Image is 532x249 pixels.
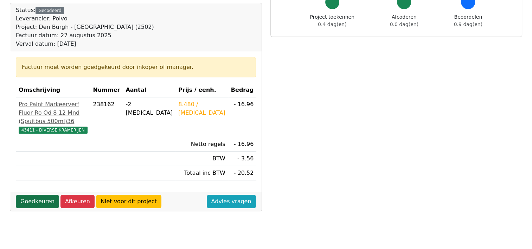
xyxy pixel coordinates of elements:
div: Gecodeerd [36,7,64,14]
div: Beoordelen [454,13,482,28]
th: Bedrag [228,83,257,97]
div: Project toekennen [310,13,354,28]
span: 43411 - DIVERSE KRAMERIJEN [19,127,88,134]
div: Leverancier: Polvo [16,14,154,23]
td: - 20.52 [228,166,257,180]
td: 238162 [90,97,123,137]
th: Aantal [123,83,175,97]
div: Status: [16,6,154,48]
div: Pro Paint Markeerverf Fluor Ro Od 8 12 Mnd (Spuitbus 500ml)36 [19,100,88,126]
td: - 16.96 [228,97,257,137]
span: 0.4 dag(en) [318,21,346,27]
td: Netto regels [175,137,228,152]
td: BTW [175,152,228,166]
div: Factuur datum: 27 augustus 2025 [16,31,154,40]
a: Niet voor dit project [96,195,161,208]
div: 8.480 / [MEDICAL_DATA] [178,100,225,117]
th: Nummer [90,83,123,97]
div: -2 [MEDICAL_DATA] [126,100,173,117]
th: Prijs / eenh. [175,83,228,97]
td: - 3.56 [228,152,257,166]
div: Afcoderen [390,13,418,28]
div: Verval datum: [DATE] [16,40,154,48]
th: Omschrijving [16,83,90,97]
div: Factuur moet worden goedgekeurd door inkoper of manager. [22,63,250,71]
span: 0.9 dag(en) [454,21,482,27]
td: Totaal inc BTW [175,166,228,180]
a: Advies vragen [207,195,256,208]
td: - 16.96 [228,137,257,152]
span: 0.0 dag(en) [390,21,418,27]
a: Goedkeuren [16,195,59,208]
a: Pro Paint Markeerverf Fluor Ro Od 8 12 Mnd (Spuitbus 500ml)3643411 - DIVERSE KRAMERIJEN [19,100,88,134]
a: Afkeuren [60,195,95,208]
div: Project: Den Burgh - [GEOGRAPHIC_DATA] (2502) [16,23,154,31]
